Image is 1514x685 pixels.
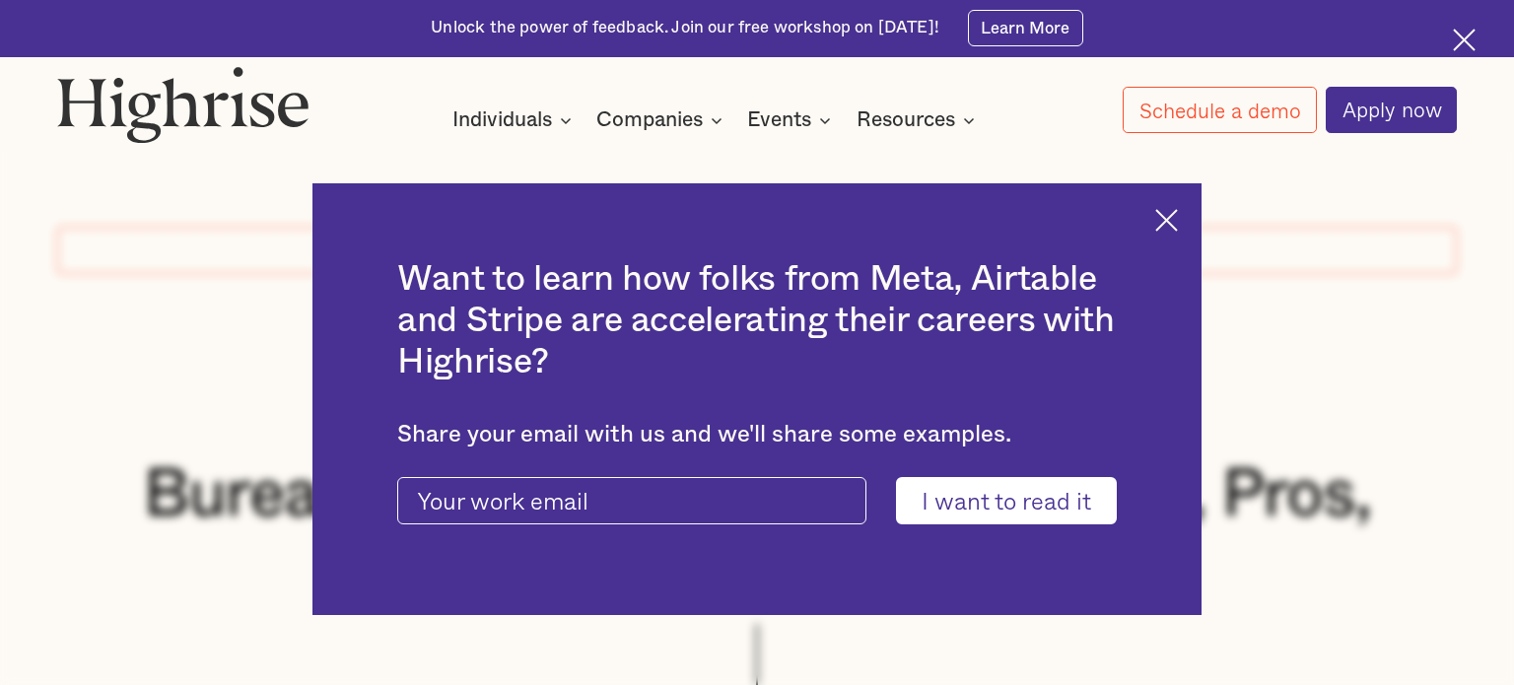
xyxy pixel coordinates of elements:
img: Cross icon [1155,209,1178,232]
div: Resources [857,108,955,132]
input: Your work email [397,477,866,524]
a: Apply now [1326,87,1457,133]
form: current-ascender-blog-article-modal-form [397,477,1117,524]
div: Individuals [452,108,552,132]
a: Learn More [968,10,1083,46]
div: Unlock the power of feedback. Join our free workshop on [DATE]! [431,17,939,39]
div: Events [747,108,837,132]
img: Cross icon [1453,29,1476,51]
a: Schedule a demo [1123,87,1316,133]
div: Events [747,108,811,132]
input: I want to read it [896,477,1117,524]
div: Companies [596,108,703,132]
div: Companies [596,108,728,132]
h2: Want to learn how folks from Meta, Airtable and Stripe are accelerating their careers with Highrise? [397,259,1117,382]
div: Resources [857,108,981,132]
div: Individuals [452,108,578,132]
div: Share your email with us and we'll share some examples. [397,421,1117,448]
img: Highrise logo [57,66,310,143]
